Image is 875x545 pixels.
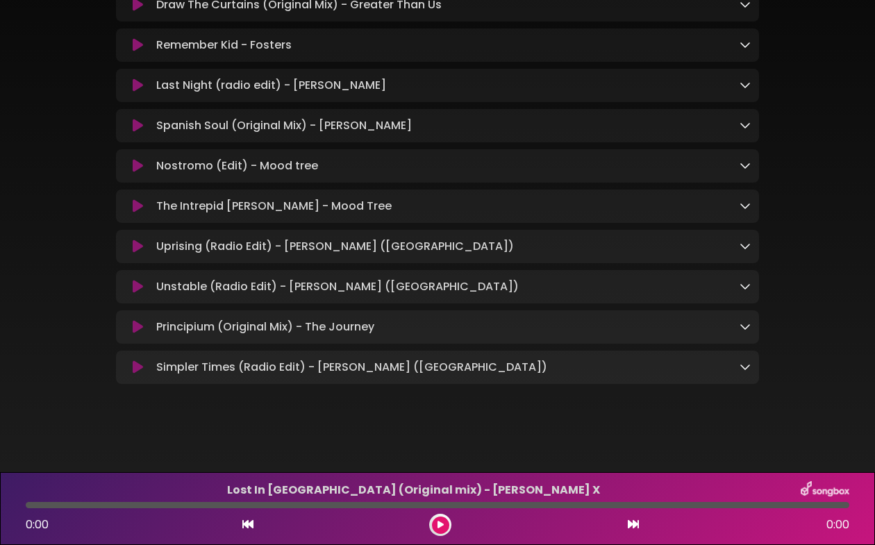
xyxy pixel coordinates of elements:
p: Unstable (Radio Edit) - [PERSON_NAME] ([GEOGRAPHIC_DATA]) [156,278,740,295]
p: Last Night (radio edit) - [PERSON_NAME] [156,77,740,94]
p: Nostromo (Edit) - Mood tree [156,158,740,174]
p: Principium (Original Mix) - The Journey [156,319,740,335]
p: Uprising (Radio Edit) - [PERSON_NAME] ([GEOGRAPHIC_DATA]) [156,238,740,255]
p: Simpler Times (Radio Edit) - [PERSON_NAME] ([GEOGRAPHIC_DATA]) [156,359,740,376]
p: Spanish Soul (Original Mix) - [PERSON_NAME] [156,117,740,134]
p: The Intrepid [PERSON_NAME] - Mood Tree [156,198,740,215]
p: Remember Kid - Fosters [156,37,740,53]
